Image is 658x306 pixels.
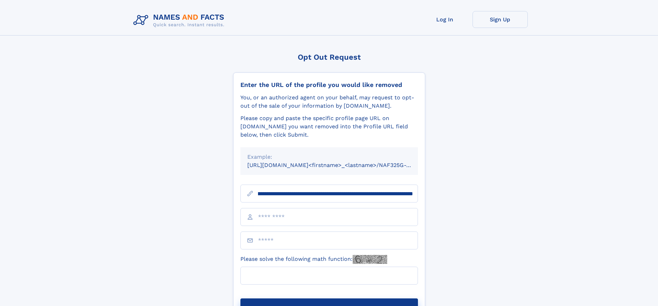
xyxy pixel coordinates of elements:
[233,53,425,61] div: Opt Out Request
[417,11,473,28] a: Log In
[131,11,230,30] img: Logo Names and Facts
[240,93,418,110] div: You, or an authorized agent on your behalf, may request to opt-out of the sale of your informatio...
[247,153,411,161] div: Example:
[473,11,528,28] a: Sign Up
[240,81,418,89] div: Enter the URL of the profile you would like removed
[240,114,418,139] div: Please copy and paste the specific profile page URL on [DOMAIN_NAME] you want removed into the Pr...
[247,162,431,168] small: [URL][DOMAIN_NAME]<firstname>_<lastname>/NAF325G-xxxxxxxx
[240,255,387,264] label: Please solve the following math function:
